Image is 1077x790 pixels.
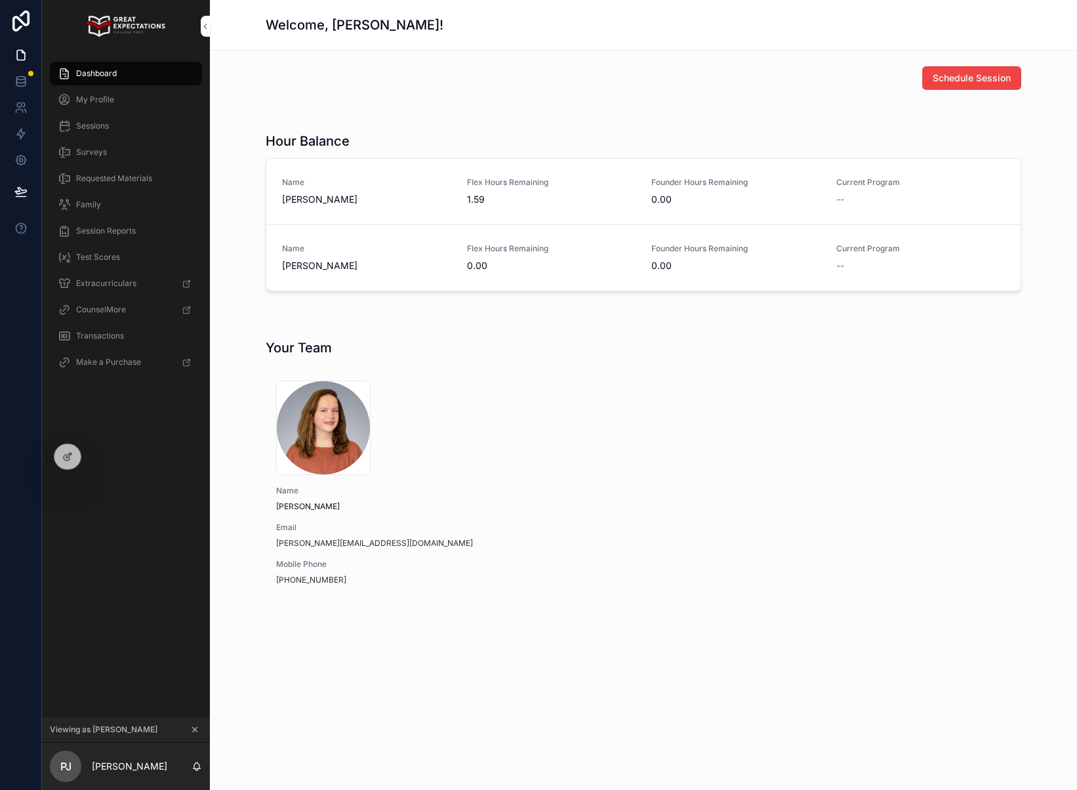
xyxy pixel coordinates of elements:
span: Current Program [836,243,1006,254]
span: Make a Purchase [76,357,141,367]
span: Flex Hours Remaining [467,243,636,254]
span: Current Program [836,177,1006,188]
span: -- [836,193,844,206]
a: [PHONE_NUMBER] [276,575,346,585]
span: Transactions [76,331,124,341]
span: Name [282,177,451,188]
span: Flex Hours Remaining [467,177,636,188]
a: Test Scores [50,245,202,269]
span: Family [76,199,101,210]
span: Email [276,522,507,533]
span: PJ [60,759,71,774]
img: App logo [87,16,165,37]
a: Requested Materials [50,167,202,190]
p: [PERSON_NAME] [92,760,167,773]
a: Family [50,193,202,217]
span: Founder Hours Remaining [651,243,821,254]
span: 0.00 [651,259,821,272]
span: 0.00 [467,259,636,272]
div: scrollable content [42,52,210,391]
span: [PERSON_NAME] [282,259,451,272]
span: [PERSON_NAME] [282,193,451,206]
span: Session Reports [76,226,136,236]
a: Extracurriculars [50,272,202,295]
span: Schedule Session [933,72,1011,85]
span: Surveys [76,147,107,157]
h1: Hour Balance [266,132,350,150]
span: Extracurriculars [76,278,136,289]
span: Requested Materials [76,173,152,184]
span: Name [282,243,451,254]
span: -- [836,259,844,272]
a: Make a Purchase [50,350,202,374]
span: My Profile [76,94,114,105]
h1: Your Team [266,339,332,357]
a: My Profile [50,88,202,112]
a: Sessions [50,114,202,138]
a: Surveys [50,140,202,164]
span: Test Scores [76,252,120,262]
span: Name [276,486,507,496]
span: Founder Hours Remaining [651,177,821,188]
a: Transactions [50,324,202,348]
a: Dashboard [50,62,202,85]
span: [PERSON_NAME] [276,501,507,512]
span: Mobile Phone [276,559,507,570]
a: Session Reports [50,219,202,243]
span: CounselMore [76,304,126,315]
a: [PERSON_NAME][EMAIL_ADDRESS][DOMAIN_NAME] [276,538,473,549]
span: 0.00 [651,193,821,206]
span: Viewing as [PERSON_NAME] [50,724,157,735]
span: Sessions [76,121,109,131]
a: CounselMore [50,298,202,322]
button: Schedule Session [922,66,1021,90]
h1: Welcome, [PERSON_NAME]! [266,16,443,34]
span: Dashboard [76,68,117,79]
span: 1.59 [467,193,636,206]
